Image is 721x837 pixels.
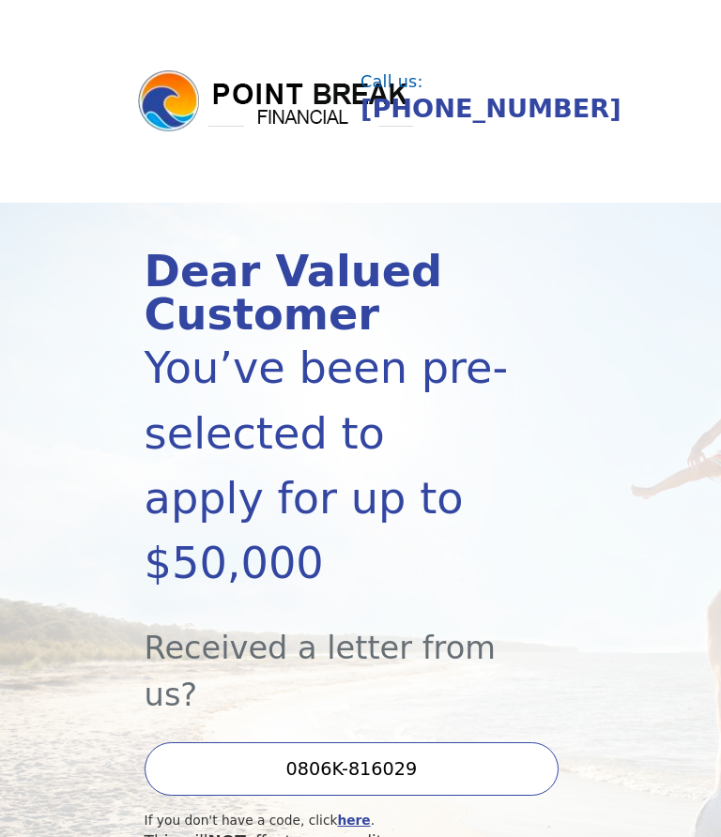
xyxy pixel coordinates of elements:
a: here [337,813,370,828]
div: Dear Valued Customer [145,250,513,336]
a: [PHONE_NUMBER] [360,94,621,123]
div: Received a letter from us? [145,597,513,720]
div: You’ve been pre-selected to apply for up to $50,000 [145,336,513,596]
div: If you don't have a code, click . [145,811,513,830]
div: Call us: [360,74,601,91]
img: logo.png [135,68,417,135]
input: Enter your Offer Code: [145,742,560,797]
